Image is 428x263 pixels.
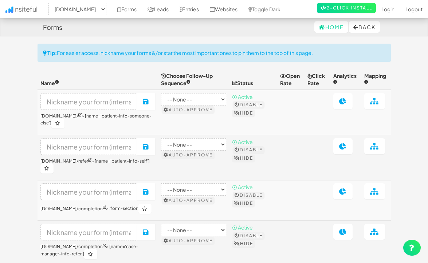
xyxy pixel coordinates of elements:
[38,44,391,62] div: For easier access, nickname your forms &/or star the most important ones to pin them to the top o...
[232,93,253,100] span: ⦿ Active
[40,204,155,214] h6: > .form-section
[40,93,137,110] input: Nickname your form (internal use only)
[232,109,255,117] button: Hide
[233,146,264,154] button: Disable
[233,192,264,199] button: Disable
[232,139,253,145] span: ⦿ Active
[40,206,106,211] a: [DOMAIN_NAME]/completion
[232,184,253,190] span: ⦿ Active
[5,7,13,13] img: icon.png
[232,200,255,207] button: Hide
[162,237,215,244] button: Auto-approve
[40,224,137,240] input: Nickname your form (internal use only)
[305,69,330,90] th: Click Rate
[40,158,91,164] a: [DOMAIN_NAME]/refer
[162,197,215,204] button: Auto-approve
[349,21,380,33] button: Back
[232,240,255,247] button: Hide
[40,80,59,86] span: Give your form a memorable nickname.
[47,49,57,56] strong: Tip:
[232,224,253,231] span: ⦿ Active
[40,244,106,249] a: [DOMAIN_NAME]/completion
[161,72,213,86] span: Choose an email sequence to automatically send to any leads that abandon the corresponding form b...
[40,244,155,259] h6: > [name='case-manager-info-refer']
[317,3,376,13] a: 2-Click Install
[364,72,386,86] span: Click to manually set the data associations for your form fields (ie. names, emails), to help Ins...
[162,106,215,113] button: Auto-approve
[277,69,305,90] th: Open Rate
[40,159,155,174] h6: > [name='patient-info-self']
[232,155,255,162] button: Hide
[333,72,357,86] span: Click below to view analytics for your form.
[162,151,215,159] button: Auto-approve
[233,101,264,108] button: Disable
[229,69,277,90] th: Status
[233,232,264,239] button: Disable
[314,21,348,33] a: Home
[40,138,137,155] input: Nickname your form (internal use only)
[40,183,137,200] input: Nickname your form (internal use only)
[43,24,62,31] h4: Forms
[40,113,155,128] h6: > [name='patient-info-someone-else']
[40,113,82,119] a: [DOMAIN_NAME]/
